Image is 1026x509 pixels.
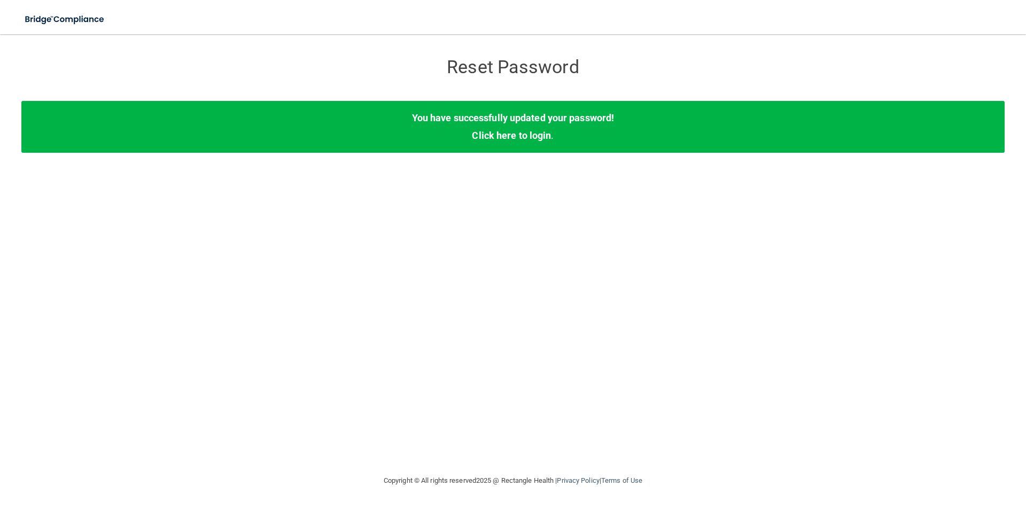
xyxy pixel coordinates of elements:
[412,112,614,123] b: You have successfully updated your password!
[21,101,1005,152] div: .
[318,57,708,77] h3: Reset Password
[318,464,708,498] div: Copyright © All rights reserved 2025 @ Rectangle Health | |
[16,9,114,30] img: bridge_compliance_login_screen.278c3ca4.svg
[472,130,551,141] a: Click here to login
[601,476,642,484] a: Terms of Use
[557,476,599,484] a: Privacy Policy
